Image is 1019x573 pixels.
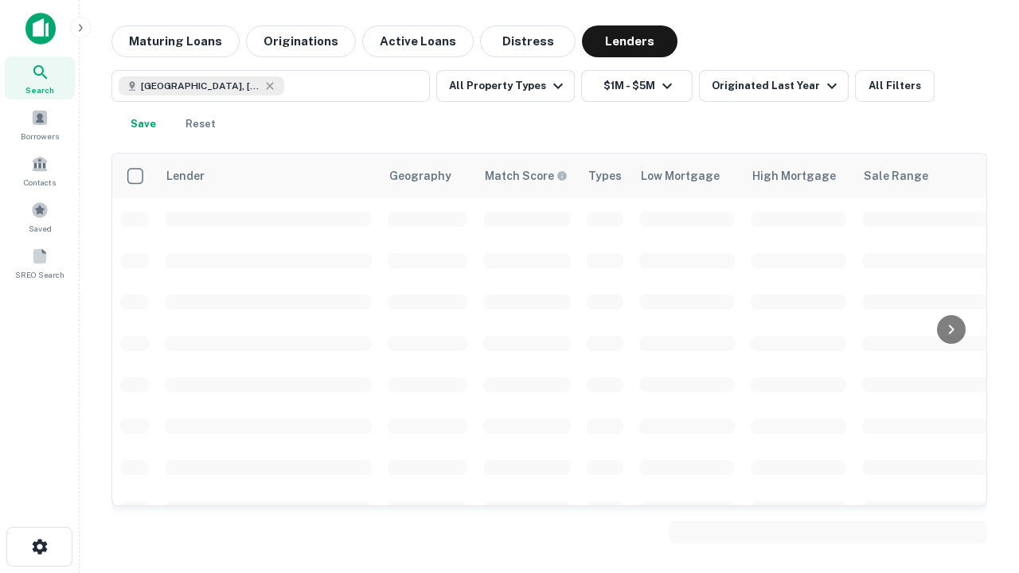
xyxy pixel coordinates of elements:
button: $1M - $5M [581,70,693,102]
span: Borrowers [21,130,59,142]
th: Sale Range [854,154,998,198]
button: [GEOGRAPHIC_DATA], [GEOGRAPHIC_DATA], [GEOGRAPHIC_DATA] [111,70,430,102]
div: Originated Last Year [712,76,841,95]
a: Borrowers [5,103,75,146]
iframe: Chat Widget [939,395,1019,471]
a: Search [5,57,75,99]
span: [GEOGRAPHIC_DATA], [GEOGRAPHIC_DATA], [GEOGRAPHIC_DATA] [141,79,260,93]
div: High Mortgage [752,166,836,185]
button: Distress [480,25,576,57]
button: All Property Types [436,70,575,102]
a: Contacts [5,149,75,192]
button: Maturing Loans [111,25,240,57]
span: SREO Search [15,268,64,281]
th: Capitalize uses an advanced AI algorithm to match your search with the best lender. The match sco... [475,154,579,198]
th: Low Mortgage [631,154,743,198]
a: SREO Search [5,241,75,284]
div: Sale Range [864,166,928,185]
button: All Filters [855,70,935,102]
div: Geography [389,166,451,185]
span: Contacts [24,176,56,189]
a: Saved [5,195,75,238]
th: Geography [380,154,475,198]
th: Types [579,154,631,198]
h6: Match Score [485,167,564,185]
img: capitalize-icon.png [25,13,56,45]
button: Reset [175,108,226,140]
span: Saved [29,222,52,235]
button: Originated Last Year [699,70,849,102]
div: Low Mortgage [641,166,720,185]
div: Types [588,166,622,185]
button: Originations [246,25,356,57]
th: Lender [157,154,380,198]
button: Lenders [582,25,677,57]
div: Lender [166,166,205,185]
button: Save your search to get updates of matches that match your search criteria. [118,108,169,140]
div: Capitalize uses an advanced AI algorithm to match your search with the best lender. The match sco... [485,167,568,185]
button: Active Loans [362,25,474,57]
span: Search [25,84,54,96]
th: High Mortgage [743,154,854,198]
